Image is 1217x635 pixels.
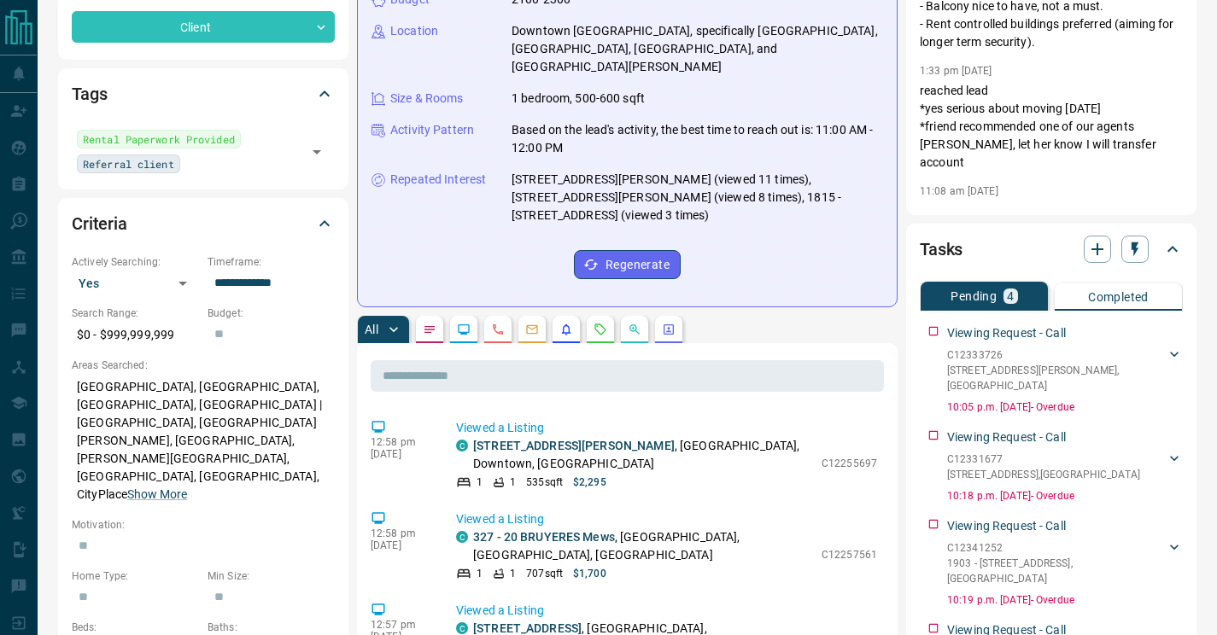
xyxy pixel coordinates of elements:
[72,321,199,349] p: $0 - $999,999,999
[822,456,877,471] p: C12255697
[456,419,877,437] p: Viewed a Listing
[208,306,335,321] p: Budget:
[525,323,539,336] svg: Emails
[371,619,430,631] p: 12:57 pm
[920,185,998,197] p: 11:08 am [DATE]
[512,22,883,76] p: Downtown [GEOGRAPHIC_DATA], specifically [GEOGRAPHIC_DATA], [GEOGRAPHIC_DATA], [GEOGRAPHIC_DATA],...
[947,488,1183,504] p: 10:18 p.m. [DATE] - Overdue
[473,530,615,544] a: 327 - 20 BRUYERES Mews
[390,121,474,139] p: Activity Pattern
[208,254,335,270] p: Timeframe:
[947,347,1166,363] p: C12333726
[457,323,471,336] svg: Lead Browsing Activity
[473,437,813,473] p: , [GEOGRAPHIC_DATA], Downtown, [GEOGRAPHIC_DATA]
[371,539,430,551] p: [DATE]
[72,620,199,635] p: Beds:
[72,568,199,584] p: Home Type:
[305,140,329,164] button: Open
[510,475,516,490] p: 1
[423,323,436,336] svg: Notes
[920,82,1183,172] p: reached lead *yes serious about moving [DATE] *friend recommended one of our agents [PERSON_NAME]...
[371,527,430,539] p: 12:58 pm
[473,439,675,452] a: [STREET_ADDRESS][PERSON_NAME]
[1088,291,1149,303] p: Completed
[208,568,335,584] p: Min Size:
[127,486,187,504] button: Show More
[512,121,883,157] p: Based on the lead's activity, the best time to reach out is: 11:00 AM - 12:00 PM
[947,448,1183,486] div: C12331677[STREET_ADDRESS],[GEOGRAPHIC_DATA]
[72,11,335,43] div: Client
[208,620,335,635] p: Baths:
[526,566,563,581] p: 707 sqft
[947,556,1166,586] p: 1903 - [STREET_ADDRESS] , [GEOGRAPHIC_DATA]
[72,210,127,237] h2: Criteria
[390,22,438,40] p: Location
[477,475,483,490] p: 1
[371,436,430,448] p: 12:58 pm
[822,547,877,562] p: C12257561
[947,324,1066,342] p: Viewing Request - Call
[512,171,883,224] p: [STREET_ADDRESS][PERSON_NAME] (viewed 11 times), [STREET_ADDRESS][PERSON_NAME] (viewed 8 times), ...
[72,254,199,270] p: Actively Searching:
[72,80,107,108] h2: Tags
[951,290,997,302] p: Pending
[477,566,483,581] p: 1
[365,323,378,335] p: All
[83,131,235,148] span: Rental Paperwork Provided
[920,202,1183,310] p: no ans - voicemail *sent RECO guide & rental app email *[STREET_ADDRESS] unit of interest renting...
[512,90,645,108] p: 1 bedroom, 500-600 sqft
[920,236,962,263] h2: Tasks
[72,306,199,321] p: Search Range:
[473,528,813,564] p: , [GEOGRAPHIC_DATA], [GEOGRAPHIC_DATA], [GEOGRAPHIC_DATA]
[371,448,430,460] p: [DATE]
[72,270,199,297] div: Yes
[628,323,641,336] svg: Opportunities
[456,510,877,528] p: Viewed a Listing
[72,203,335,244] div: Criteria
[947,467,1140,482] p: [STREET_ADDRESS] , [GEOGRAPHIC_DATA]
[473,621,582,635] a: [STREET_ADDRESS]
[456,602,877,620] p: Viewed a Listing
[947,540,1166,556] p: C12341252
[72,358,335,373] p: Areas Searched:
[947,399,1183,415] p: 10:05 p.m. [DATE] - Overdue
[947,592,1183,608] p: 10:19 p.m. [DATE] - Overdue
[594,323,607,336] svg: Requests
[456,531,468,543] div: condos.ca
[456,622,468,634] div: condos.ca
[72,517,335,533] p: Motivation:
[947,451,1140,467] p: C12331677
[1007,290,1014,302] p: 4
[662,323,676,336] svg: Agent Actions
[456,440,468,451] div: condos.ca
[491,323,505,336] svg: Calls
[574,250,681,279] button: Regenerate
[390,171,486,189] p: Repeated Interest
[947,428,1066,446] p: Viewing Request - Call
[947,537,1183,590] div: C123412521903 - [STREET_ADDRESS],[GEOGRAPHIC_DATA]
[83,155,174,172] span: Referral client
[72,373,335,509] p: [GEOGRAPHIC_DATA], [GEOGRAPHIC_DATA], [GEOGRAPHIC_DATA], [GEOGRAPHIC_DATA] | [GEOGRAPHIC_DATA], [...
[72,73,335,114] div: Tags
[559,323,573,336] svg: Listing Alerts
[526,475,563,490] p: 535 sqft
[920,65,992,77] p: 1:33 pm [DATE]
[390,90,464,108] p: Size & Rooms
[573,566,606,581] p: $1,700
[947,363,1166,393] p: [STREET_ADDRESS][PERSON_NAME] , [GEOGRAPHIC_DATA]
[510,566,516,581] p: 1
[947,344,1183,397] div: C12333726[STREET_ADDRESS][PERSON_NAME],[GEOGRAPHIC_DATA]
[947,517,1066,535] p: Viewing Request - Call
[573,475,606,490] p: $2,295
[920,229,1183,270] div: Tasks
